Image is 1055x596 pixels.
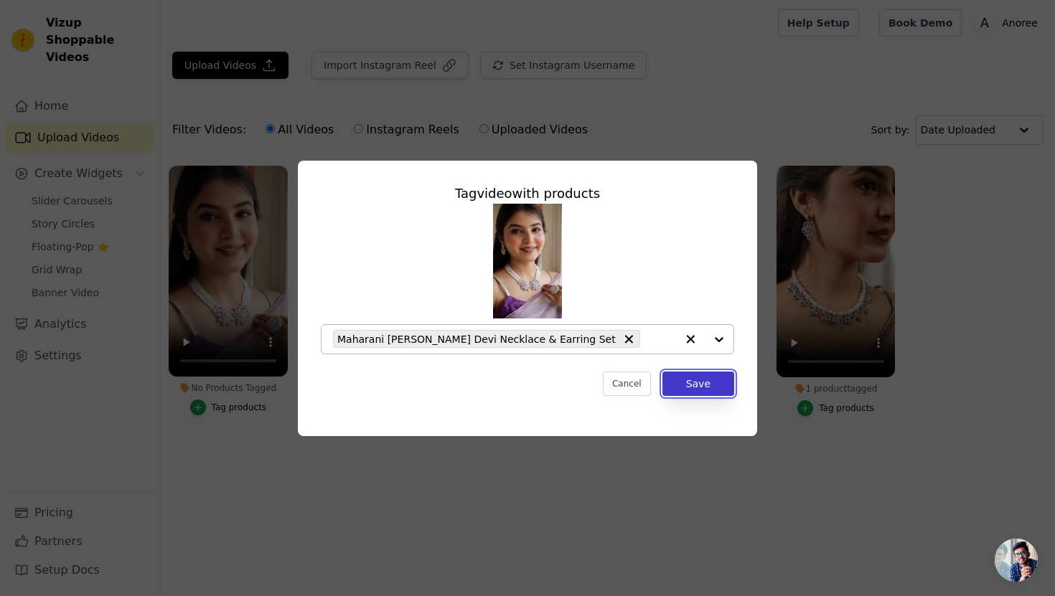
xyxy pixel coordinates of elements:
div: Tag video with products [321,184,734,204]
div: Open chat [995,539,1038,582]
span: Maharani [PERSON_NAME] Devi Necklace & Earring Set [337,331,616,347]
button: Cancel [603,372,651,396]
img: tn-1a1b3cd0de1841359b49d381906dfb88.png [493,204,562,318]
button: Save [662,372,734,396]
